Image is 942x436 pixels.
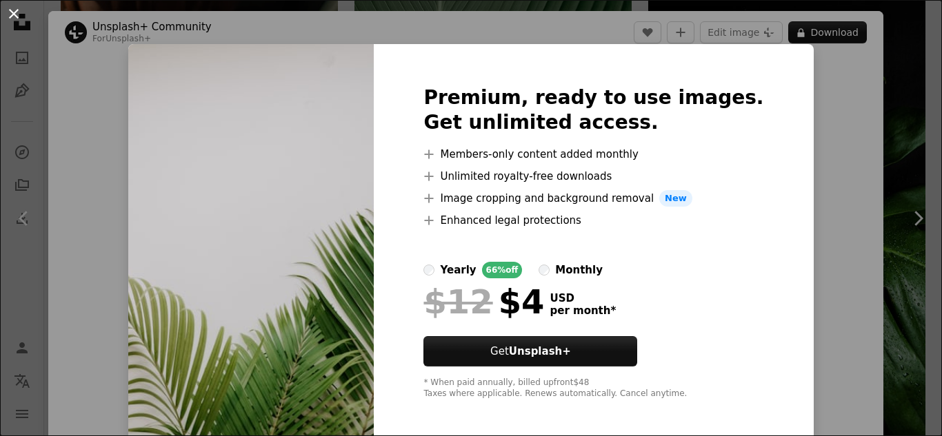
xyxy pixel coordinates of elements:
[423,146,763,163] li: Members-only content added monthly
[423,377,763,399] div: * When paid annually, billed upfront $48 Taxes where applicable. Renews automatically. Cancel any...
[555,262,603,278] div: monthly
[423,85,763,135] h2: Premium, ready to use images. Get unlimited access.
[482,262,523,278] div: 66% off
[423,284,544,320] div: $4
[423,264,434,276] input: yearly66%off
[539,264,550,276] input: monthly
[550,304,616,317] span: per month *
[509,345,571,357] strong: Unsplash+
[440,262,476,278] div: yearly
[423,284,492,320] span: $12
[550,292,616,304] span: USD
[423,168,763,185] li: Unlimited royalty-free downloads
[423,190,763,207] li: Image cropping and background removal
[423,212,763,229] li: Enhanced legal protections
[423,336,637,366] button: GetUnsplash+
[659,190,692,207] span: New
